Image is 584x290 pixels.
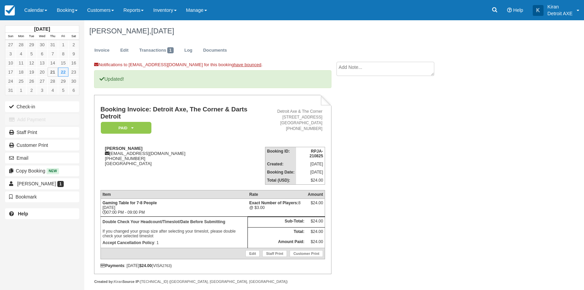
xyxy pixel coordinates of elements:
[48,86,58,95] a: 4
[5,140,79,151] a: Customer Print
[5,191,79,202] button: Bookmark
[548,10,573,17] p: Detroit AXE
[68,58,79,68] a: 16
[37,86,47,95] a: 3
[265,168,296,176] th: Booking Date:
[265,147,296,160] th: Booking ID:
[306,217,325,227] td: $24.00
[37,68,47,77] a: 20
[5,58,16,68] a: 10
[139,263,152,268] strong: $24.00
[290,250,323,257] a: Customer Print
[247,199,306,216] td: 8 @ $3.00
[5,208,79,219] a: Help
[57,181,64,187] span: 1
[58,77,68,86] a: 29
[151,27,174,35] span: [DATE]
[5,49,16,58] a: 3
[507,8,512,12] i: Help
[16,40,26,49] a: 28
[167,47,174,53] span: 1
[5,101,79,112] button: Check-in
[296,160,325,168] td: [DATE]
[37,40,47,49] a: 30
[47,168,59,174] span: New
[58,49,68,58] a: 8
[548,3,573,10] p: Kiran
[16,49,26,58] a: 4
[68,68,79,77] a: 23
[58,86,68,95] a: 5
[26,58,37,68] a: 12
[306,238,325,248] td: $24.00
[58,40,68,49] a: 1
[94,62,331,70] div: Notifications to [EMAIL_ADDRESS][DOMAIN_NAME] for this booking .
[100,190,247,199] th: Item
[247,190,306,199] th: Rate
[34,26,50,32] strong: [DATE]
[16,33,26,40] th: Mon
[58,58,68,68] a: 15
[103,218,246,239] p: If you changed your group size after selecting your timeslot, please double check your selected t...
[58,33,68,40] th: Fri
[48,33,58,40] th: Thu
[26,68,37,77] a: 19
[26,49,37,58] a: 5
[249,201,298,205] strong: Exact Number of Players
[48,68,58,77] a: 21
[68,33,79,40] th: Sat
[103,201,157,205] strong: Gaming Table for 7-8 People
[16,68,26,77] a: 18
[533,5,544,16] div: K
[100,199,247,216] td: [DATE] 07:00 PM - 09:00 PM
[89,44,115,57] a: Invoice
[162,264,170,268] small: 2763
[198,44,232,57] a: Documents
[37,77,47,86] a: 27
[103,240,154,245] strong: Accept Cancellation Policy
[48,40,58,49] a: 31
[306,227,325,237] td: $24.00
[26,86,37,95] a: 2
[5,5,15,16] img: checkfront-main-nav-mini-logo.png
[68,77,79,86] a: 30
[103,239,246,246] p: : 1
[94,279,331,284] div: Kiran [TECHNICAL_ID] ([GEOGRAPHIC_DATA], [GEOGRAPHIC_DATA], [GEOGRAPHIC_DATA])
[26,40,37,49] a: 29
[16,86,26,95] a: 1
[310,149,323,158] strong: RPJA-210825
[134,44,179,57] a: Transactions1
[5,86,16,95] a: 31
[16,77,26,86] a: 25
[115,44,134,57] a: Edit
[94,280,114,284] strong: Created by:
[101,122,151,134] em: Paid
[100,263,124,268] strong: Payments
[5,178,79,189] a: [PERSON_NAME] 1
[513,7,523,13] span: Help
[5,114,79,125] button: Add Payment
[26,77,37,86] a: 26
[37,33,47,40] th: Wed
[122,280,140,284] strong: Source IP:
[308,201,323,211] div: $24.00
[18,211,28,216] b: Help
[94,70,331,88] p: Updated!
[5,68,16,77] a: 17
[103,219,225,224] b: Double Check Your Headcount/Timeslot/Date Before Submitting
[16,58,26,68] a: 11
[247,217,306,227] th: Sub-Total:
[37,58,47,68] a: 13
[105,146,143,151] strong: [PERSON_NAME]
[26,33,37,40] th: Tue
[37,49,47,58] a: 6
[296,176,325,185] td: $24.00
[247,238,306,248] th: Amount Paid:
[5,165,79,176] button: Copy Booking New
[245,250,260,257] a: Edit
[68,49,79,58] a: 9
[5,127,79,138] a: Staff Print
[17,181,56,186] span: [PERSON_NAME]
[48,77,58,86] a: 28
[89,27,517,35] h1: [PERSON_NAME],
